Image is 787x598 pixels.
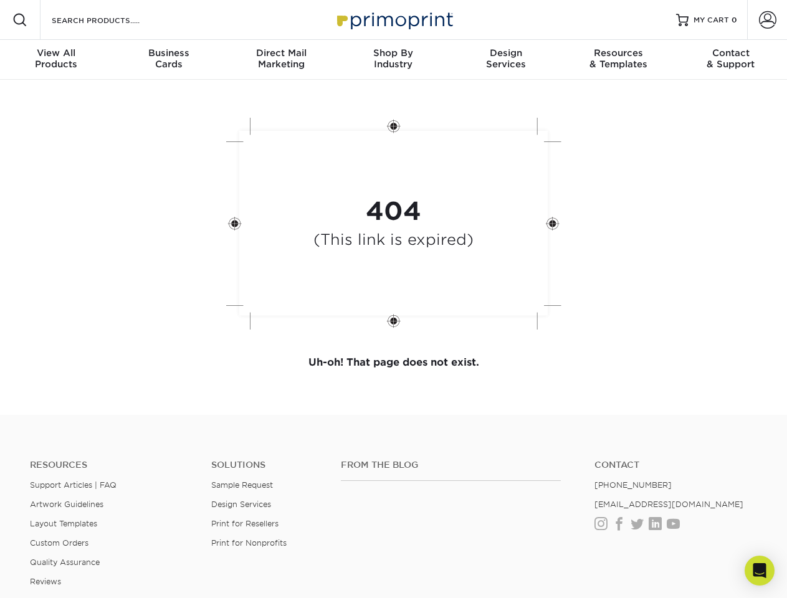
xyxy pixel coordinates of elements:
a: Print for Resellers [211,519,279,528]
div: & Support [675,47,787,70]
div: & Templates [562,47,674,70]
a: DesignServices [450,40,562,80]
h4: Solutions [211,460,322,470]
span: Resources [562,47,674,59]
a: Layout Templates [30,519,97,528]
a: Sample Request [211,480,273,490]
div: Open Intercom Messenger [745,556,775,586]
input: SEARCH PRODUCTS..... [50,12,172,27]
a: Shop ByIndustry [337,40,449,80]
a: Direct MailMarketing [225,40,337,80]
iframe: Google Customer Reviews [3,560,106,594]
span: Contact [675,47,787,59]
a: Quality Assurance [30,558,100,567]
h4: (This link is expired) [313,231,474,249]
strong: Uh-oh! That page does not exist. [308,356,479,368]
a: Contact& Support [675,40,787,80]
strong: 404 [366,196,421,226]
a: Support Articles | FAQ [30,480,117,490]
a: BusinessCards [112,40,224,80]
a: Contact [594,460,757,470]
div: Services [450,47,562,70]
a: Artwork Guidelines [30,500,103,509]
span: MY CART [694,15,729,26]
span: Direct Mail [225,47,337,59]
div: Cards [112,47,224,70]
a: Resources& Templates [562,40,674,80]
span: Shop By [337,47,449,59]
span: Design [450,47,562,59]
span: 0 [732,16,737,24]
a: Custom Orders [30,538,88,548]
a: [PHONE_NUMBER] [594,480,672,490]
img: Primoprint [331,6,456,33]
h4: Resources [30,460,193,470]
a: Print for Nonprofits [211,538,287,548]
h4: From the Blog [341,460,561,470]
a: Design Services [211,500,271,509]
div: Industry [337,47,449,70]
a: [EMAIL_ADDRESS][DOMAIN_NAME] [594,500,743,509]
div: Marketing [225,47,337,70]
span: Business [112,47,224,59]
